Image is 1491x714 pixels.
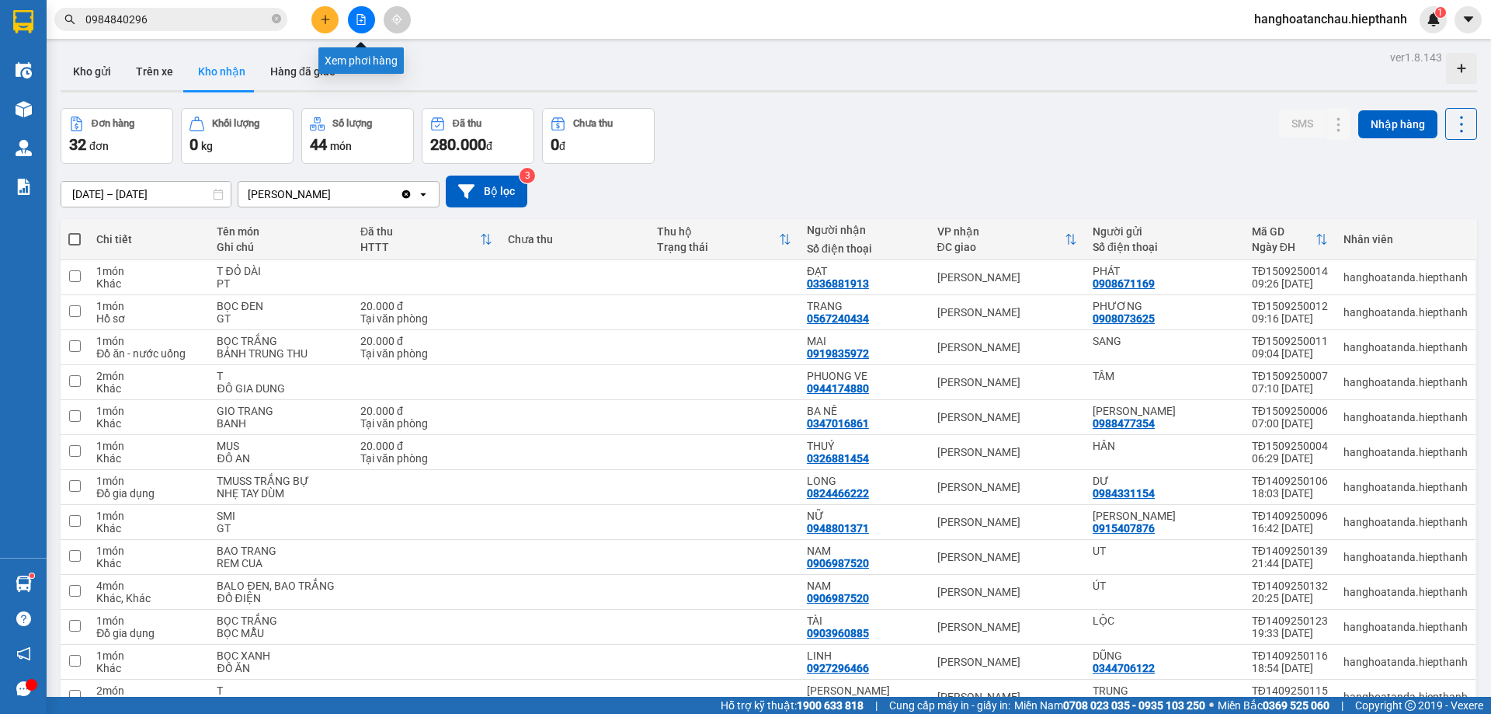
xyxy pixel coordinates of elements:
div: 0824466222 [807,487,869,500]
button: Bộ lọc [446,176,527,207]
div: 19:33 [DATE] [1252,627,1328,639]
span: Miền Nam [1014,697,1205,714]
div: 0903960885 [807,627,869,639]
div: PHUONG VE [807,370,922,382]
div: Đồ gia dụng [96,627,201,639]
div: 21:44 [DATE] [1252,557,1328,569]
div: BANH [217,417,345,430]
div: hanghoatanda.hiepthanh [1343,446,1468,458]
div: ĐỒ ĐIỆN [217,592,345,604]
div: 1 món [96,510,201,522]
span: Cung cấp máy in - giấy in: [889,697,1010,714]
button: Hàng đã giao [258,53,348,90]
div: HÂN [1093,440,1236,452]
div: hanghoatanda.hiepthanh [1343,271,1468,284]
img: icon-new-feature [1427,12,1441,26]
button: Trên xe [123,53,186,90]
div: Khác [96,382,201,395]
div: 0908671169 [1093,277,1155,290]
div: MUS [217,440,345,452]
div: Chưa thu [573,118,613,129]
div: BÁNH TRUNG THU [217,347,345,360]
div: BỌC TRẮNG [217,615,345,627]
div: T [217,370,345,382]
div: Tại văn phòng [360,312,492,325]
div: HOÀNG NAM [1093,510,1236,522]
div: [PERSON_NAME] [937,691,1078,703]
div: [PERSON_NAME] [937,656,1078,668]
div: TĐ1509250011 [1252,335,1328,347]
div: TĐ1509250006 [1252,405,1328,417]
span: copyright [1405,700,1416,711]
div: Trạng thái [657,241,779,253]
div: 20.000 đ [360,405,492,417]
div: TĐ1509250012 [1252,300,1328,312]
div: LONG [807,475,922,487]
button: Đã thu280.000đ [422,108,534,164]
div: VP nhận [937,225,1065,238]
sup: 1 [1435,7,1446,18]
input: Selected Tân Châu. [332,186,334,202]
div: hanghoatanda.hiepthanh [1343,656,1468,668]
div: UT [1093,545,1236,557]
div: Chưa thu [508,233,642,246]
img: warehouse-icon [16,101,32,117]
div: 18:03 [DATE] [1252,487,1328,500]
div: Số lượng [332,118,372,129]
div: TĐ1509250004 [1252,440,1328,452]
button: Khối lượng0kg [181,108,294,164]
svg: Clear value [400,188,412,200]
div: [PERSON_NAME] [937,516,1078,528]
div: NỮ [807,510,922,522]
div: Số điện thoại [807,242,922,255]
div: hanghoatanda.hiepthanh [1343,516,1468,528]
button: file-add [348,6,375,33]
div: 0944174880 [807,382,869,395]
button: Kho gửi [61,53,123,90]
input: Select a date range. [61,182,231,207]
div: 0567240434 [807,312,869,325]
div: [PERSON_NAME] [937,551,1078,563]
span: | [1341,697,1343,714]
th: Toggle SortBy [930,219,1086,260]
div: Tên món [217,225,345,238]
div: Khác [96,697,201,709]
th: Toggle SortBy [649,219,799,260]
div: Đồ ăn - nước uống [96,347,201,360]
div: 1 món [96,405,201,417]
div: MAI [807,335,922,347]
div: Người nhận [807,224,922,236]
div: 09:16 [DATE] [1252,312,1328,325]
span: close-circle [272,14,281,23]
input: Tìm tên, số ĐT hoặc mã đơn [85,11,269,28]
div: Ghi chú [217,241,345,253]
span: close-circle [272,12,281,27]
div: hanghoatanda.hiepthanh [1343,341,1468,354]
div: 0902394411 [1093,697,1155,709]
div: 16:42 [DATE] [1252,522,1328,535]
div: Số điện thoại [1093,241,1236,253]
div: TĐ1409250123 [1252,615,1328,627]
div: 0908073625 [1093,312,1155,325]
div: Mã GD [1252,225,1315,238]
span: đơn [89,140,109,152]
div: PHƯƠNG [1093,300,1236,312]
div: TĐ1509250014 [1252,265,1328,277]
img: warehouse-icon [16,62,32,78]
div: 0913738877 [807,697,869,709]
div: TĐ1409250132 [1252,580,1328,592]
div: [PERSON_NAME] [937,481,1078,493]
div: TĐ1409250115 [1252,684,1328,697]
span: 0 [551,135,559,154]
div: Tại văn phòng [360,417,492,430]
div: ÚT [1093,580,1236,592]
span: hanghoatanchau.hiepthanh [1242,9,1420,29]
img: warehouse-icon [16,576,32,592]
div: [PERSON_NAME] [937,376,1078,388]
div: T ĐỎ DÀI [217,265,345,277]
div: 06:29 [DATE] [1252,452,1328,465]
div: Khối lượng [212,118,259,129]
div: BỌC MẪU [217,627,345,639]
div: [PERSON_NAME] [937,341,1078,354]
span: Hỗ trợ kỹ thuật: [721,697,864,714]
